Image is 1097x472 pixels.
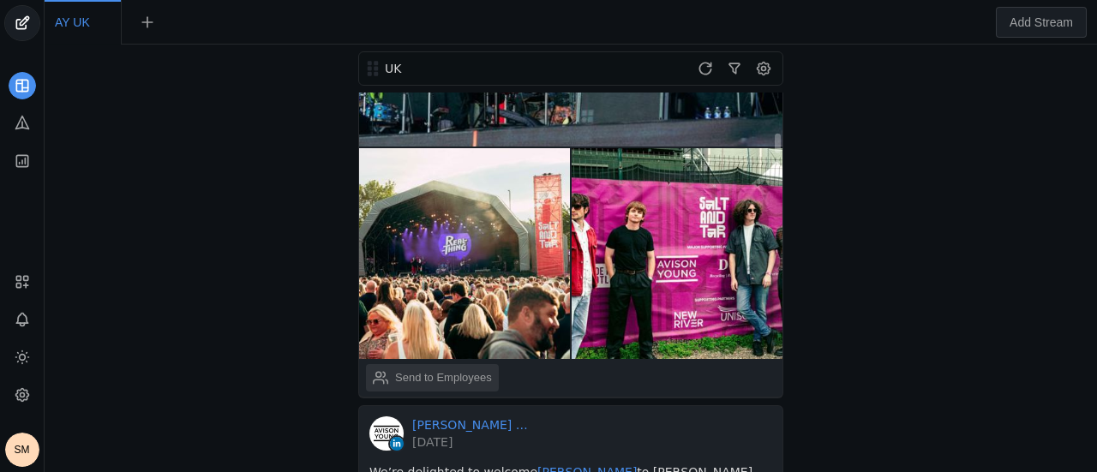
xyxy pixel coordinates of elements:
button: Send to Employees [366,364,499,391]
div: UK [383,60,589,77]
div: UK [385,60,589,77]
button: Add Stream [996,7,1087,38]
img: undefined [359,148,570,359]
div: Send to Employees [395,369,492,386]
span: Add Stream [1010,14,1073,31]
app-icon-button: New Tab [132,15,163,28]
a: [PERSON_NAME] [PERSON_NAME] │[GEOGRAPHIC_DATA] [412,416,532,433]
button: SM [5,433,39,467]
img: cache [369,416,404,451]
span: Click to edit name [55,16,90,28]
img: undefined [572,148,782,359]
a: [DATE] [412,433,532,451]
